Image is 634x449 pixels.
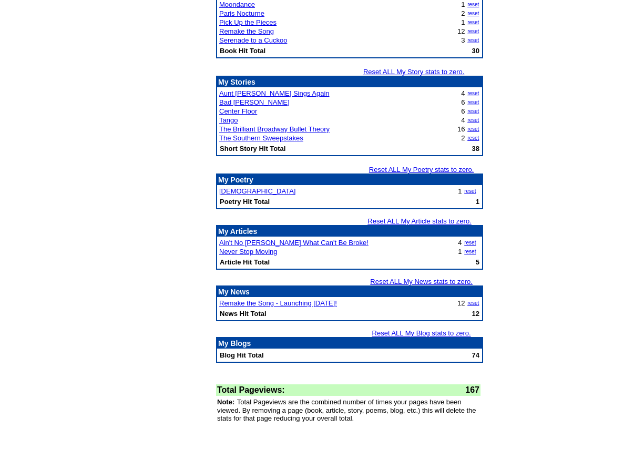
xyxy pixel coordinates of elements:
[218,339,481,348] p: My Blogs
[467,11,479,16] a: reset
[372,329,471,337] a: Reset ALL My Blog stats to zero.
[467,300,479,306] a: reset
[467,2,479,7] a: reset
[467,37,479,43] a: reset
[218,288,481,296] p: My News
[465,385,479,394] font: 167
[217,385,285,394] font: Total Pageviews:
[464,240,476,246] a: reset
[219,36,287,44] a: Serenade to a Cuckoo
[458,239,462,247] font: 4
[467,19,479,25] a: reset
[220,351,264,359] b: Blog Hit Total
[220,198,270,206] b: Poetry Hit Total
[367,217,472,225] a: Reset ALL My Article stats to zero.
[218,78,481,86] p: My Stories
[461,89,465,97] font: 4
[472,310,479,318] b: 12
[217,398,476,422] font: Total Pageviews are the combined number of times your pages have been viewed. By removing a page ...
[464,249,476,254] a: reset
[219,1,255,8] a: Moondance
[472,145,479,152] b: 38
[467,126,479,132] a: reset
[467,99,479,105] a: reset
[457,299,465,307] font: 12
[219,107,257,115] a: Center Floor
[464,188,476,194] a: reset
[457,27,465,35] font: 12
[461,1,465,8] font: 1
[217,398,234,406] font: Note:
[369,166,474,174] a: Reset ALL My Poetry stats to zero.
[461,98,465,106] font: 6
[461,116,465,124] font: 4
[458,248,462,256] font: 1
[219,18,277,26] a: Pick Up the Pieces
[220,310,267,318] b: News Hit Total
[219,187,295,195] a: [DEMOGRAPHIC_DATA]
[458,187,462,195] font: 1
[461,134,465,142] font: 2
[457,125,465,133] font: 16
[467,108,479,114] a: reset
[476,258,479,266] b: 5
[461,36,465,44] font: 3
[219,89,330,97] a: Aunt [PERSON_NAME] Sings Again
[461,107,465,115] font: 6
[219,134,303,142] a: The Southern Sweepstakes
[472,351,479,359] b: 74
[461,9,465,17] font: 2
[363,68,464,76] a: Reset ALL My Story stats to zero.
[220,47,265,55] b: Book Hit Total
[219,98,290,106] a: Bad [PERSON_NAME]
[467,135,479,141] a: reset
[472,47,479,55] b: 30
[220,145,285,152] b: Short Story Hit Total
[219,299,337,307] a: Remake the Song - Launching [DATE]!
[467,90,479,96] a: reset
[476,198,479,206] b: 1
[219,239,369,247] a: Ain't No [PERSON_NAME] What Can't Be Broke!
[219,27,274,35] a: Remake the Song
[467,117,479,123] a: reset
[218,176,481,184] p: My Poetry
[467,28,479,34] a: reset
[370,278,473,285] a: Reset ALL My News stats to zero.
[219,125,330,133] a: The Brilliant Broadway Bullet Theory
[218,227,481,236] p: My Articles
[219,248,278,256] a: Never Stop Moving
[219,9,264,17] a: Paris Nocturne
[219,116,238,124] a: Tango
[220,258,270,266] b: Article Hit Total
[461,18,465,26] font: 1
